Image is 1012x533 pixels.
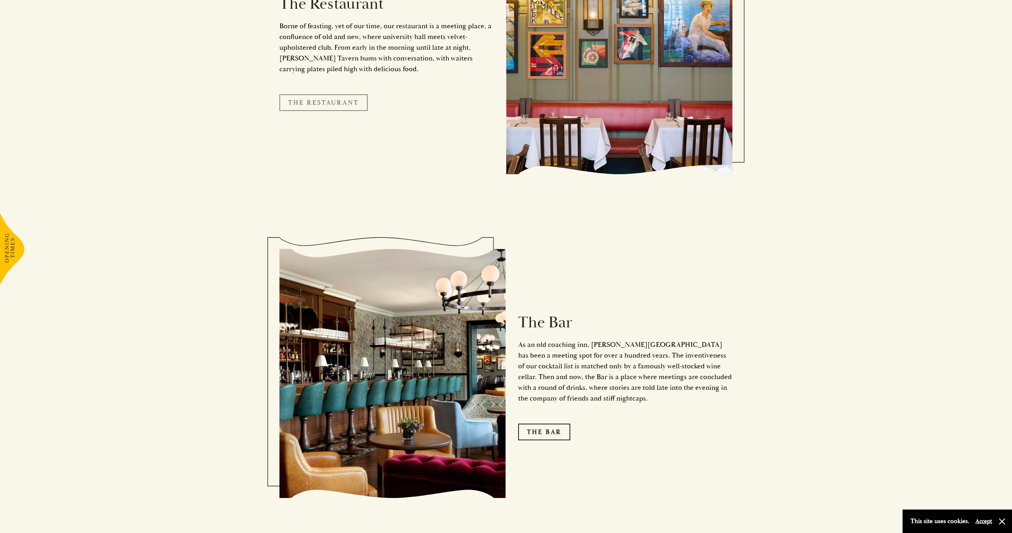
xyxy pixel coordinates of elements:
button: Close and accept [998,517,1006,525]
button: Accept [975,517,992,525]
p: As an old coaching inn, [PERSON_NAME][GEOGRAPHIC_DATA] has been a meeting spot for over a hundred... [518,339,733,404]
a: The Restaurant [279,94,368,111]
p: Borne of feasting, yet of our time, our restaurant is a meeting place, a confluence of old and ne... [279,21,494,74]
a: The Bar [518,424,570,440]
h2: The Bar [518,313,733,332]
p: This site uses cookies. [911,515,969,527]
